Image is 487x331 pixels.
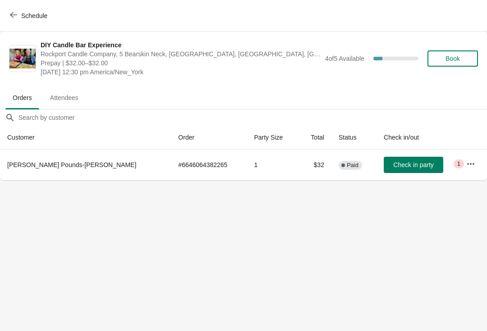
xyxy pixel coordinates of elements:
span: Book [446,55,460,62]
span: Attendees [43,90,86,106]
span: Prepay | $32.00–$32.00 [41,59,321,68]
td: # 6646064382265 [171,150,247,180]
th: Party Size [247,126,298,150]
span: DIY Candle Bar Experience [41,41,321,50]
span: [DATE] 12:30 pm America/New_York [41,68,321,77]
span: 4 of 5 Available [325,55,364,62]
th: Status [331,126,377,150]
th: Order [171,126,247,150]
td: 1 [247,150,298,180]
span: Schedule [21,12,47,19]
span: Rockport Candle Company, 5 Bearskin Neck, [GEOGRAPHIC_DATA], [GEOGRAPHIC_DATA], [GEOGRAPHIC_DATA] [41,50,321,59]
button: Check in party [384,157,443,173]
td: $32 [299,150,331,180]
span: Check in party [393,161,433,168]
th: Check in/out [377,126,459,150]
span: Orders [5,90,39,106]
button: Book [427,50,478,67]
span: 1 [457,160,460,168]
img: DIY Candle Bar Experience [9,49,36,68]
span: Paid [347,162,358,169]
span: [PERSON_NAME] Pounds-[PERSON_NAME] [7,161,136,168]
button: Schedule [5,8,55,24]
input: Search by customer [18,109,487,126]
th: Total [299,126,331,150]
